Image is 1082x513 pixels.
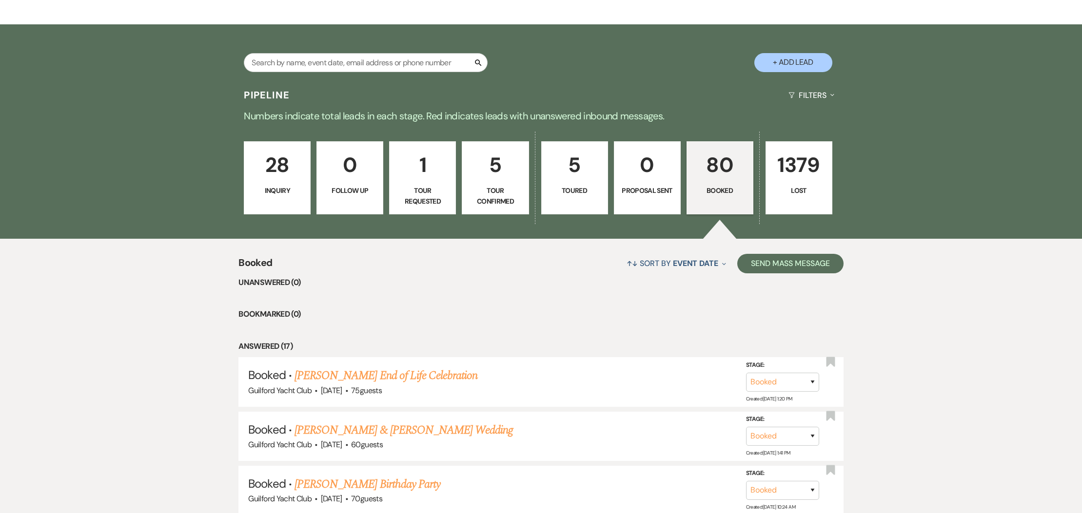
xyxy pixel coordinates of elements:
[620,185,674,196] p: Proposal Sent
[250,185,304,196] p: Inquiry
[351,385,382,396] span: 75 guests
[238,340,843,353] li: Answered (17)
[395,185,450,207] p: Tour Requested
[746,504,795,510] span: Created: [DATE] 10:24 AM
[548,185,602,196] p: Toured
[248,367,285,382] span: Booked
[766,141,832,214] a: 1379Lost
[395,149,450,181] p: 1
[772,185,826,196] p: Lost
[746,395,792,401] span: Created: [DATE] 1:20 PM
[772,149,826,181] p: 1379
[468,185,522,207] p: Tour Confirmed
[190,108,892,124] p: Numbers indicate total leads in each stage. Red indicates leads with unanswered inbound messages.
[295,475,440,493] a: [PERSON_NAME] Birthday Party
[693,149,747,181] p: 80
[321,385,342,396] span: [DATE]
[627,258,638,268] span: ↑↓
[238,255,272,276] span: Booked
[468,149,522,181] p: 5
[250,149,304,181] p: 28
[323,185,377,196] p: Follow Up
[785,82,838,108] button: Filters
[248,476,285,491] span: Booked
[244,141,311,214] a: 28Inquiry
[323,149,377,181] p: 0
[295,367,477,384] a: [PERSON_NAME] End of Life Celebration
[244,53,488,72] input: Search by name, event date, email address or phone number
[746,468,819,479] label: Stage:
[548,149,602,181] p: 5
[248,422,285,437] span: Booked
[620,149,674,181] p: 0
[673,258,718,268] span: Event Date
[737,254,844,273] button: Send Mass Message
[687,141,753,214] a: 80Booked
[614,141,681,214] a: 0Proposal Sent
[351,439,383,450] span: 60 guests
[541,141,608,214] a: 5Toured
[754,53,832,72] button: + Add Lead
[693,185,747,196] p: Booked
[389,141,456,214] a: 1Tour Requested
[248,385,312,396] span: Guilford Yacht Club
[746,360,819,371] label: Stage:
[244,88,290,102] h3: Pipeline
[248,494,312,504] span: Guilford Yacht Club
[351,494,382,504] span: 70 guests
[462,141,529,214] a: 5Tour Confirmed
[295,421,513,439] a: [PERSON_NAME] & [PERSON_NAME] Wedding
[248,439,312,450] span: Guilford Yacht Club
[238,308,843,321] li: Bookmarked (0)
[623,250,730,276] button: Sort By Event Date
[238,276,843,289] li: Unanswered (0)
[316,141,383,214] a: 0Follow Up
[746,450,790,456] span: Created: [DATE] 1:41 PM
[321,494,342,504] span: [DATE]
[746,414,819,425] label: Stage:
[321,439,342,450] span: [DATE]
